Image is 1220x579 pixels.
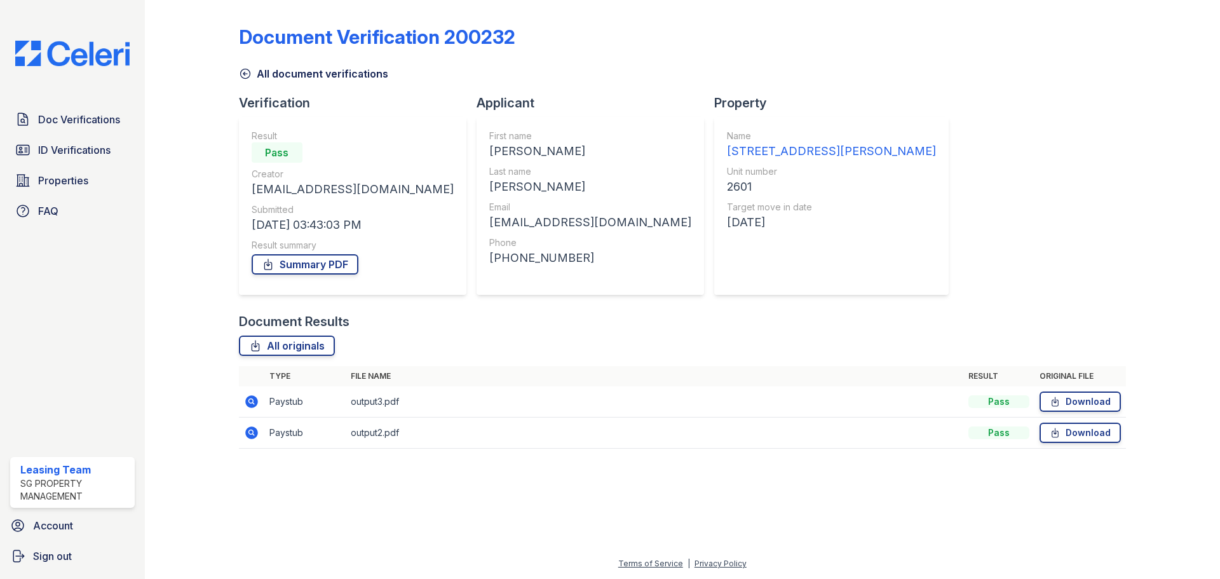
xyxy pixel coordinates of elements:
div: Pass [968,395,1029,408]
td: output3.pdf [346,386,963,418]
a: ID Verifications [10,137,135,163]
a: Download [1040,423,1121,443]
div: [DATE] [727,214,936,231]
a: Privacy Policy [695,559,747,568]
div: Result [252,130,454,142]
div: Unit number [727,165,936,178]
a: Summary PDF [252,254,358,275]
td: Paystub [264,418,346,449]
div: Name [727,130,936,142]
div: [PHONE_NUMBER] [489,249,691,267]
a: Download [1040,392,1121,412]
a: Doc Verifications [10,107,135,132]
span: Sign out [33,548,72,564]
div: 2601 [727,178,936,196]
td: output2.pdf [346,418,963,449]
div: | [688,559,690,568]
a: Sign out [5,543,140,569]
div: Submitted [252,203,454,216]
div: SG Property Management [20,477,130,503]
span: ID Verifications [38,142,111,158]
div: [DATE] 03:43:03 PM [252,216,454,234]
a: Name [STREET_ADDRESS][PERSON_NAME] [727,130,936,160]
td: Paystub [264,386,346,418]
div: Target move in date [727,201,936,214]
a: Properties [10,168,135,193]
span: Properties [38,173,88,188]
div: [PERSON_NAME] [489,142,691,160]
div: Pass [252,142,302,163]
div: Pass [968,426,1029,439]
div: Phone [489,236,691,249]
a: Terms of Service [618,559,683,568]
div: Verification [239,94,477,112]
div: [EMAIL_ADDRESS][DOMAIN_NAME] [489,214,691,231]
div: Email [489,201,691,214]
a: FAQ [10,198,135,224]
div: Last name [489,165,691,178]
th: Result [963,366,1034,386]
div: [STREET_ADDRESS][PERSON_NAME] [727,142,936,160]
div: [EMAIL_ADDRESS][DOMAIN_NAME] [252,181,454,198]
div: Document Verification 200232 [239,25,515,48]
div: Leasing Team [20,462,130,477]
th: File name [346,366,963,386]
img: CE_Logo_Blue-a8612792a0a2168367f1c8372b55b34899dd931a85d93a1a3d3e32e68fde9ad4.png [5,41,140,66]
div: First name [489,130,691,142]
div: Property [714,94,959,112]
div: Result summary [252,239,454,252]
span: Account [33,518,73,533]
div: [PERSON_NAME] [489,178,691,196]
span: FAQ [38,203,58,219]
th: Original file [1034,366,1126,386]
div: Creator [252,168,454,181]
span: Doc Verifications [38,112,120,127]
th: Type [264,366,346,386]
div: Applicant [477,94,714,112]
a: All originals [239,336,335,356]
a: Account [5,513,140,538]
div: Document Results [239,313,349,330]
a: All document verifications [239,66,388,81]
